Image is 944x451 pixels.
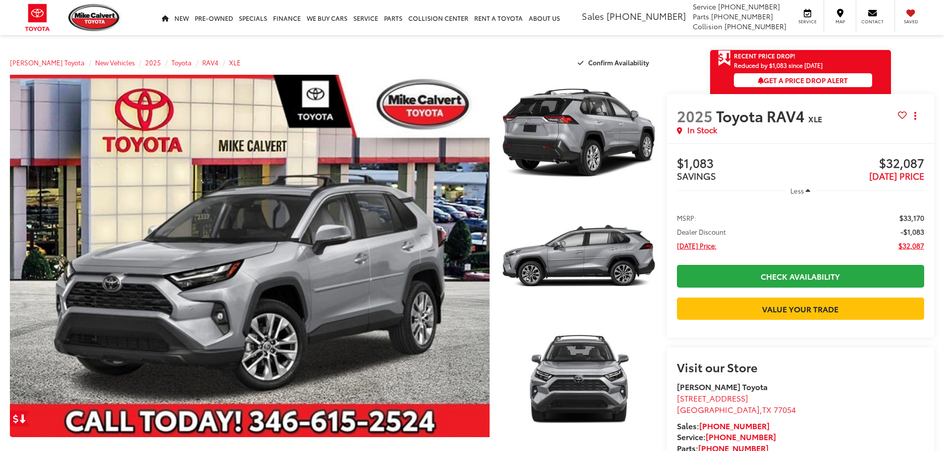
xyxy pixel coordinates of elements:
[900,227,924,237] span: -$1,083
[677,392,748,403] span: [STREET_ADDRESS]
[898,241,924,251] span: $32,087
[796,18,819,25] span: Service
[734,62,872,68] span: Reduced by $1,083 since [DATE]
[899,213,924,223] span: $33,170
[693,11,709,21] span: Parts
[800,156,924,171] span: $32,087
[588,58,649,67] span: Confirm Availability
[95,58,135,67] a: New Vehicles
[706,431,776,442] a: [PHONE_NUMBER]
[500,320,657,438] a: Expand Photo 3
[677,265,924,287] a: Check Availability
[914,112,916,120] span: dropdown dots
[499,196,658,316] img: 2025 Toyota RAV4 XLE
[861,18,884,25] span: Contact
[171,58,192,67] a: Toyota
[677,298,924,320] a: Value Your Trade
[869,169,924,182] span: [DATE] PRICE
[10,58,85,67] a: [PERSON_NAME] Toyota
[677,381,768,392] strong: [PERSON_NAME] Toyota
[774,403,796,415] span: 77054
[758,75,848,85] span: Get a Price Drop Alert
[500,198,657,315] a: Expand Photo 2
[68,4,121,31] img: Mike Calvert Toyota
[711,11,773,21] span: [PHONE_NUMBER]
[829,18,851,25] span: Map
[500,75,657,192] a: Expand Photo 1
[677,420,770,431] strong: Sales:
[693,21,722,31] span: Collision
[677,241,717,251] span: [DATE] Price:
[808,113,822,124] span: XLE
[499,73,658,193] img: 2025 Toyota RAV4 XLE
[5,73,494,439] img: 2025 Toyota RAV4 XLE
[10,75,490,437] a: Expand Photo 0
[790,186,804,195] span: Less
[677,105,713,126] span: 2025
[582,9,604,22] span: Sales
[677,227,726,237] span: Dealer Discount
[785,182,815,200] button: Less
[734,51,795,60] span: Recent Price Drop!
[907,107,924,124] button: Actions
[710,50,891,62] a: Get Price Drop Alert Recent Price Drop!
[677,392,796,415] a: [STREET_ADDRESS] [GEOGRAPHIC_DATA],TX 77054
[687,124,717,136] span: In Stock
[677,431,776,442] strong: Service:
[900,18,922,25] span: Saved
[716,105,808,126] span: Toyota RAV4
[677,360,924,373] h2: Visit our Store
[677,403,760,415] span: [GEOGRAPHIC_DATA]
[677,403,796,415] span: ,
[607,9,686,22] span: [PHONE_NUMBER]
[693,1,716,11] span: Service
[718,50,731,67] span: Get Price Drop Alert
[677,213,696,223] span: MSRP:
[202,58,219,67] a: RAV4
[762,403,772,415] span: TX
[699,420,770,431] a: [PHONE_NUMBER]
[10,410,30,426] a: Get Price Drop Alert
[572,54,657,71] button: Confirm Availability
[229,58,241,67] a: XLE
[724,21,786,31] span: [PHONE_NUMBER]
[499,319,658,439] img: 2025 Toyota RAV4 XLE
[677,169,716,182] span: SAVINGS
[718,1,780,11] span: [PHONE_NUMBER]
[145,58,161,67] a: 2025
[677,156,801,171] span: $1,083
